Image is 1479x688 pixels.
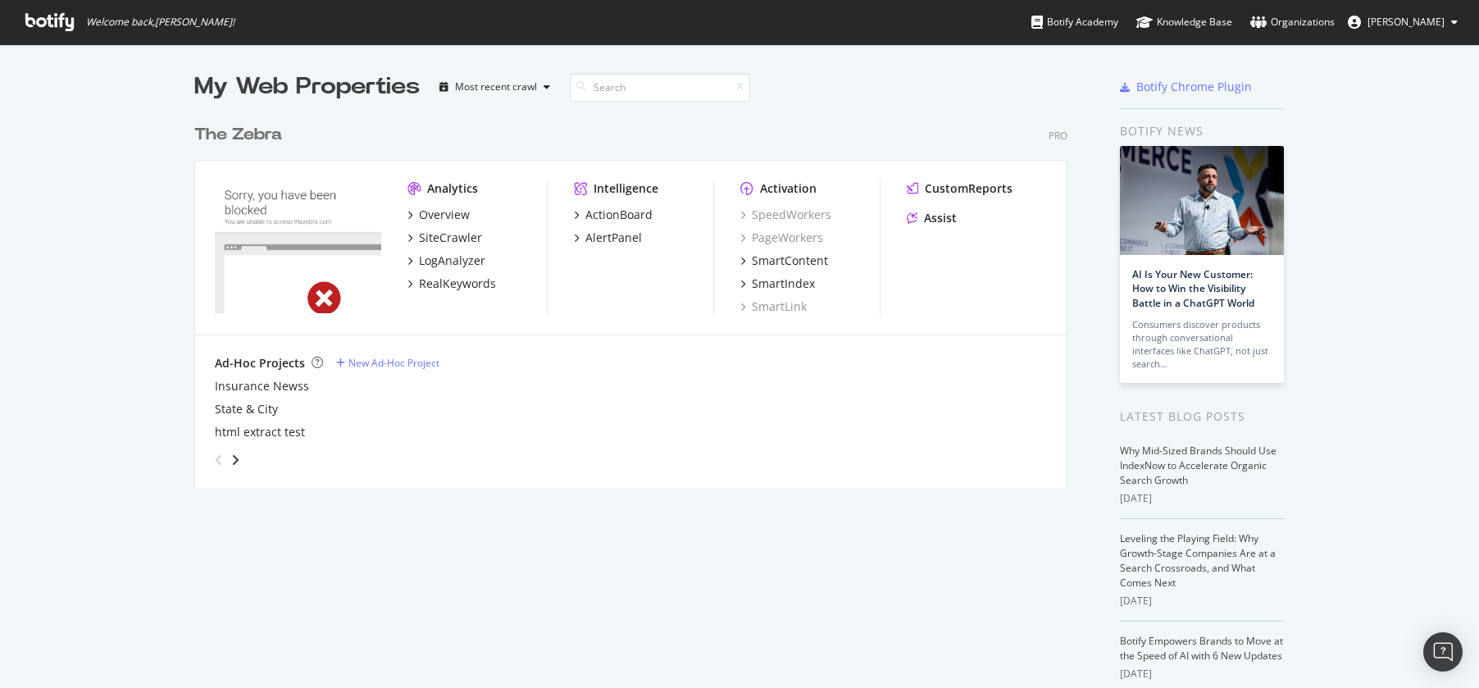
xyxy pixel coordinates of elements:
div: The Zebra [194,123,282,147]
div: AlertPanel [585,230,642,246]
div: Botify Chrome Plugin [1136,79,1252,95]
div: Pro [1049,129,1067,143]
div: RealKeywords [419,276,496,292]
div: Knowledge Base [1136,14,1232,30]
div: Consumers discover products through conversational interfaces like ChatGPT, not just search… [1132,318,1272,371]
a: html extract test [215,424,305,440]
a: LogAnalyzer [407,253,485,269]
a: CustomReports [907,180,1013,197]
span: Meredith Gummerson [1368,15,1445,29]
div: Most recent crawl [455,82,537,92]
a: SpeedWorkers [740,207,831,223]
a: Insurance Newss [215,378,309,394]
div: Overview [419,207,470,223]
a: ActionBoard [574,207,653,223]
button: [PERSON_NAME] [1335,9,1471,35]
div: grid [194,103,1081,489]
button: Most recent crawl [433,74,557,100]
div: Organizations [1250,14,1335,30]
div: Open Intercom Messenger [1423,632,1463,672]
a: AI Is Your New Customer: How to Win the Visibility Battle in a ChatGPT World [1132,267,1254,309]
div: angle-left [208,447,230,473]
div: [DATE] [1120,491,1285,506]
div: Latest Blog Posts [1120,408,1285,426]
div: [DATE] [1120,594,1285,608]
img: AI Is Your New Customer: How to Win the Visibility Battle in a ChatGPT World [1120,146,1284,255]
div: CustomReports [925,180,1013,197]
a: SmartLink [740,298,807,315]
div: SmartIndex [752,276,815,292]
div: Assist [924,210,957,226]
div: ActionBoard [585,207,653,223]
div: Activation [760,180,817,197]
a: AlertPanel [574,230,642,246]
a: The Zebra [194,123,289,147]
div: [DATE] [1120,667,1285,681]
span: Welcome back, [PERSON_NAME] ! [86,16,234,29]
div: Analytics [427,180,478,197]
a: Why Mid-Sized Brands Should Use IndexNow to Accelerate Organic Search Growth [1120,444,1276,487]
a: RealKeywords [407,276,496,292]
input: Search [570,73,750,102]
div: Botify Academy [1031,14,1118,30]
img: thezebra.com [215,180,381,313]
a: Overview [407,207,470,223]
div: LogAnalyzer [419,253,485,269]
div: angle-right [230,452,241,468]
a: New Ad-Hoc Project [336,356,439,370]
a: Leveling the Playing Field: Why Growth-Stage Companies Are at a Search Crossroads, and What Comes... [1120,531,1276,590]
div: Intelligence [594,180,658,197]
a: State & City [215,401,278,417]
div: Botify news [1120,122,1285,140]
a: SmartIndex [740,276,815,292]
a: Botify Chrome Plugin [1120,79,1252,95]
a: SiteCrawler [407,230,482,246]
div: SiteCrawler [419,230,482,246]
div: Ad-Hoc Projects [215,355,305,371]
a: Assist [907,210,957,226]
a: Botify Empowers Brands to Move at the Speed of AI with 6 New Updates [1120,634,1283,663]
div: SmartContent [752,253,828,269]
a: SmartContent [740,253,828,269]
a: PageWorkers [740,230,823,246]
div: New Ad-Hoc Project [348,356,439,370]
div: My Web Properties [194,71,420,103]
